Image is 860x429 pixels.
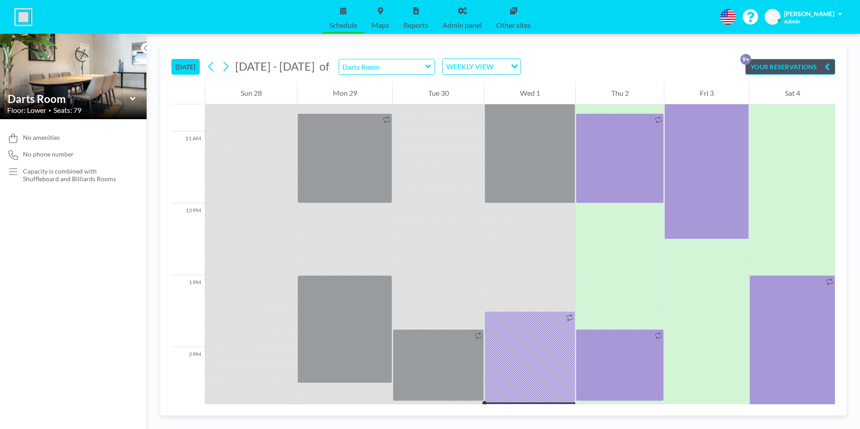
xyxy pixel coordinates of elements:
div: Thu 2 [576,82,664,104]
p: Capacity is combined with Shuffleboard and Billiards Rooms [23,167,129,183]
input: Search for option [496,61,506,72]
span: WEEKLY VIEW [444,61,495,72]
input: Darts Room [339,59,426,74]
span: No phone number [23,150,74,158]
span: Other sites [496,22,531,29]
div: Mon 29 [297,82,392,104]
button: YOUR RESERVATIONS9+ [745,59,835,75]
span: of [319,59,329,73]
div: 12 PM [171,203,205,275]
img: organization-logo [14,8,32,26]
div: 2 PM [171,347,205,419]
div: Search for option [443,59,520,74]
input: Darts Room [8,92,130,105]
div: Sun 28 [205,82,297,104]
div: Sat 4 [749,82,835,104]
div: 11 AM [171,131,205,203]
span: Admin panel [443,22,482,29]
span: Seats: 79 [54,106,81,115]
div: Wed 1 [484,82,575,104]
p: 9+ [740,54,751,65]
span: Schedule [329,22,357,29]
span: No amenities [23,134,60,142]
button: [DATE] [171,59,200,75]
span: Floor: Lower [7,106,46,115]
div: 1 PM [171,275,205,347]
div: Fri 3 [664,82,749,104]
span: AC [768,13,777,21]
span: Admin [784,18,800,25]
span: [PERSON_NAME] [784,10,834,18]
div: Tue 30 [393,82,484,104]
span: [DATE] - [DATE] [235,59,315,73]
span: • [49,107,51,113]
span: Reports [403,22,428,29]
span: Maps [372,22,389,29]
